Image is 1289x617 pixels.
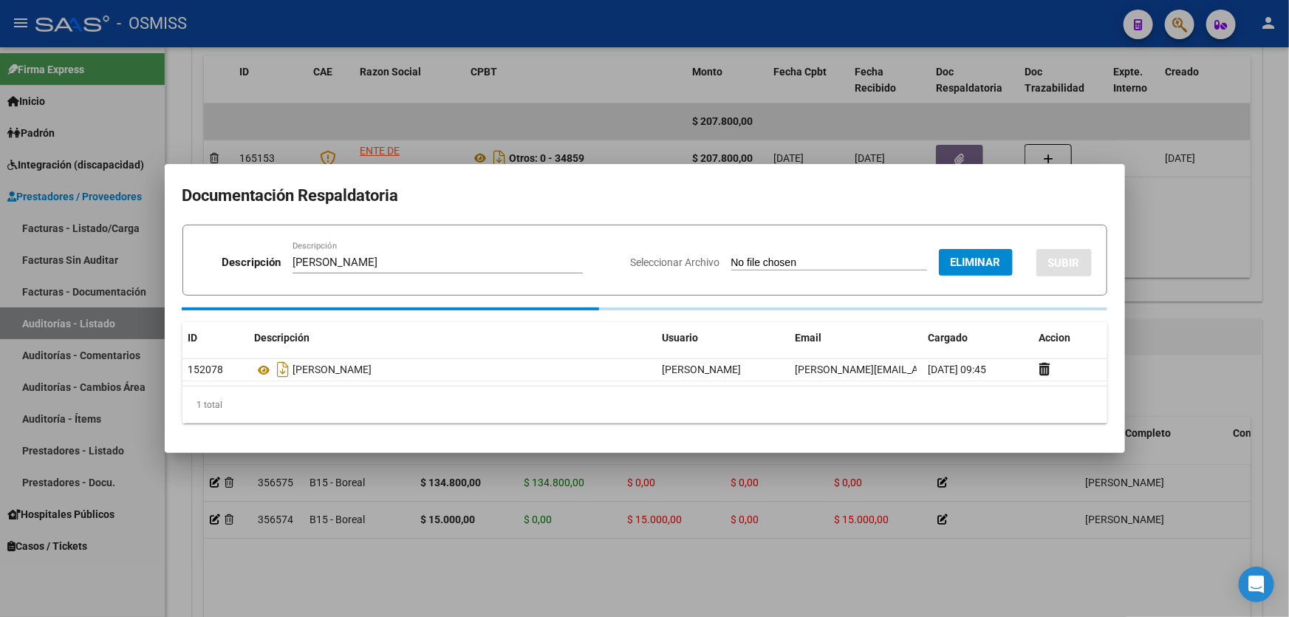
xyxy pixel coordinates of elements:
datatable-header-cell: Email [790,322,923,354]
span: Cargado [929,332,968,344]
span: Descripción [255,332,310,344]
span: SUBIR [1048,256,1080,270]
span: 152078 [188,364,224,375]
datatable-header-cell: Descripción [249,322,657,354]
button: SUBIR [1036,249,1092,276]
span: [PERSON_NAME][EMAIL_ADDRESS][PERSON_NAME][DOMAIN_NAME] [796,364,1118,375]
span: ID [188,332,198,344]
button: Eliminar [939,249,1013,276]
span: Seleccionar Archivo [631,256,720,268]
datatable-header-cell: ID [182,322,249,354]
datatable-header-cell: Accion [1033,322,1107,354]
span: [PERSON_NAME] [663,364,742,375]
p: Descripción [222,254,281,271]
div: 1 total [182,386,1107,423]
span: Eliminar [951,256,1001,269]
span: [DATE] 09:45 [929,364,987,375]
span: Accion [1039,332,1071,344]
datatable-header-cell: Usuario [657,322,790,354]
datatable-header-cell: Cargado [923,322,1033,354]
h2: Documentación Respaldatoria [182,182,1107,210]
div: Open Intercom Messenger [1239,567,1274,602]
div: [PERSON_NAME] [255,358,651,381]
span: Email [796,332,822,344]
i: Descargar documento [274,358,293,381]
span: Usuario [663,332,699,344]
